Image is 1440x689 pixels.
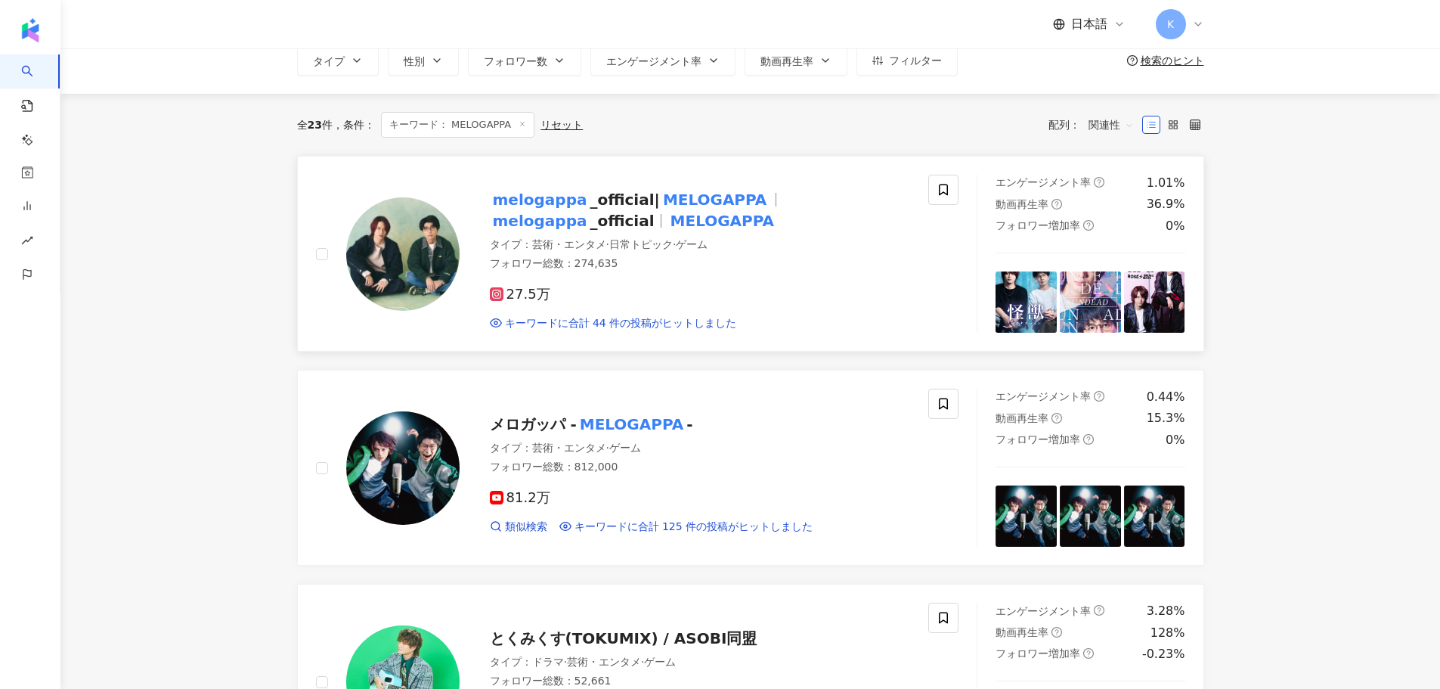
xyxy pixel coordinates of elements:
[996,605,1091,617] span: エンゲージメント率
[996,412,1048,424] span: 動画再生率
[404,55,425,67] span: 性別
[21,225,33,259] span: rise
[996,219,1080,231] span: フォロワー増加率
[1147,175,1185,191] div: 1.01%
[1147,410,1185,427] div: 15.3%
[673,238,676,250] span: ·
[1094,605,1104,616] span: question-circle
[641,656,644,668] span: ·
[484,55,547,67] span: フォロワー数
[606,238,609,250] span: ·
[297,370,1204,566] a: KOL Avatarメロガッパ -MELOGAPPA-タイプ：芸術・エンタメ·ゲームフォロワー総数：812,00081.2万類似検索キーワードに合計 125 件の投稿がヒットしましたエンゲージメ...
[1051,413,1062,424] span: question-circle
[532,656,564,668] span: ドラマ
[490,287,550,303] span: 27.5万
[490,520,547,535] a: 類似検索
[1166,432,1185,448] div: 0%
[1083,648,1094,659] span: question-circle
[676,238,708,250] span: ゲーム
[609,238,673,250] span: 日常トピック
[468,45,581,76] button: フォロワー数
[297,119,333,131] div: 全 件
[1166,218,1185,234] div: 0%
[21,54,51,218] a: search
[574,520,813,535] span: キーワードに合計 125 件の投稿がヒットしました
[1150,625,1185,641] div: 128%
[889,54,942,67] span: フィルター
[505,520,547,535] span: 類似検索
[1083,434,1094,445] span: question-circle
[490,209,590,233] mark: melogappa
[346,197,460,311] img: KOL Avatar
[559,520,813,535] a: キーワードに合計 125 件の投稿がヒットしました
[667,209,777,233] mark: MELOGAPPA
[996,486,1057,547] img: post-image
[996,176,1091,188] span: エンゲージメント率
[490,441,911,456] div: タイプ ：
[1127,55,1138,66] span: question-circle
[1124,486,1185,547] img: post-image
[996,198,1048,210] span: 動画再生率
[308,119,322,131] span: 23
[490,316,737,331] a: キーワードに合計 44 件の投稿がヒットしました
[996,272,1057,333] img: post-image
[856,45,958,76] button: フィルター
[346,411,460,525] img: KOL Avatar
[996,390,1091,402] span: エンゲージメント率
[490,256,911,272] div: フォロワー総数 ： 274,635
[760,55,813,67] span: 動画再生率
[1051,199,1062,209] span: question-circle
[490,490,550,506] span: 81.2万
[745,45,847,76] button: 動画再生率
[567,656,641,668] span: 芸術・エンタメ
[1142,646,1185,663] div: -0.23%
[490,237,911,253] div: タイプ ：
[1094,177,1104,188] span: question-circle
[1060,486,1121,547] img: post-image
[297,45,379,76] button: タイプ
[996,626,1048,638] span: 動画再生率
[1083,220,1094,231] span: question-circle
[297,156,1204,352] a: KOL Avatarmelogappa_official|MELOGAPPAmelogappa_officialMELOGAPPAタイプ：芸術・エンタメ·日常トピック·ゲームフォロワー総数：27...
[540,119,583,131] div: リセット
[590,191,659,209] span: _official|
[1094,391,1104,402] span: question-circle
[1089,113,1134,137] span: 関連性
[532,238,606,250] span: 芸術・エンタメ
[532,442,606,454] span: 芸術・エンタメ
[686,415,692,433] span: -
[1167,16,1174,33] span: K
[996,433,1080,445] span: フォロワー増加率
[333,119,375,131] span: 条件 ：
[490,188,590,212] mark: melogappa
[388,45,459,76] button: 性別
[1071,16,1107,33] span: 日本語
[1141,54,1204,67] div: 検索のヒント
[609,442,641,454] span: ゲーム
[313,55,345,67] span: タイプ
[606,55,701,67] span: エンゲージメント率
[490,655,911,670] div: タイプ ：
[660,188,770,212] mark: MELOGAPPA
[590,212,654,230] span: _official
[644,656,676,668] span: ゲーム
[381,112,534,138] span: キーワード： MELOGAPPA
[590,45,735,76] button: エンゲージメント率
[1147,389,1185,405] div: 0.44%
[490,629,757,647] span: とくみくす(TOKUMIX) / ASOBI同盟
[18,18,42,42] img: logo icon
[490,415,577,433] span: メロガッパ -
[505,316,737,331] span: キーワードに合計 44 件の投稿がヒットしました
[996,647,1080,660] span: フォロワー増加率
[490,460,911,475] div: フォロワー総数 ： 812,000
[606,442,609,454] span: ·
[1048,113,1142,137] div: 配列：
[577,412,686,436] mark: MELOGAPPA
[1147,196,1185,213] div: 36.9%
[1060,272,1121,333] img: post-image
[1147,603,1185,619] div: 3.28%
[1051,627,1062,638] span: question-circle
[1124,272,1185,333] img: post-image
[564,656,567,668] span: ·
[490,674,911,689] div: フォロワー総数 ： 52,661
